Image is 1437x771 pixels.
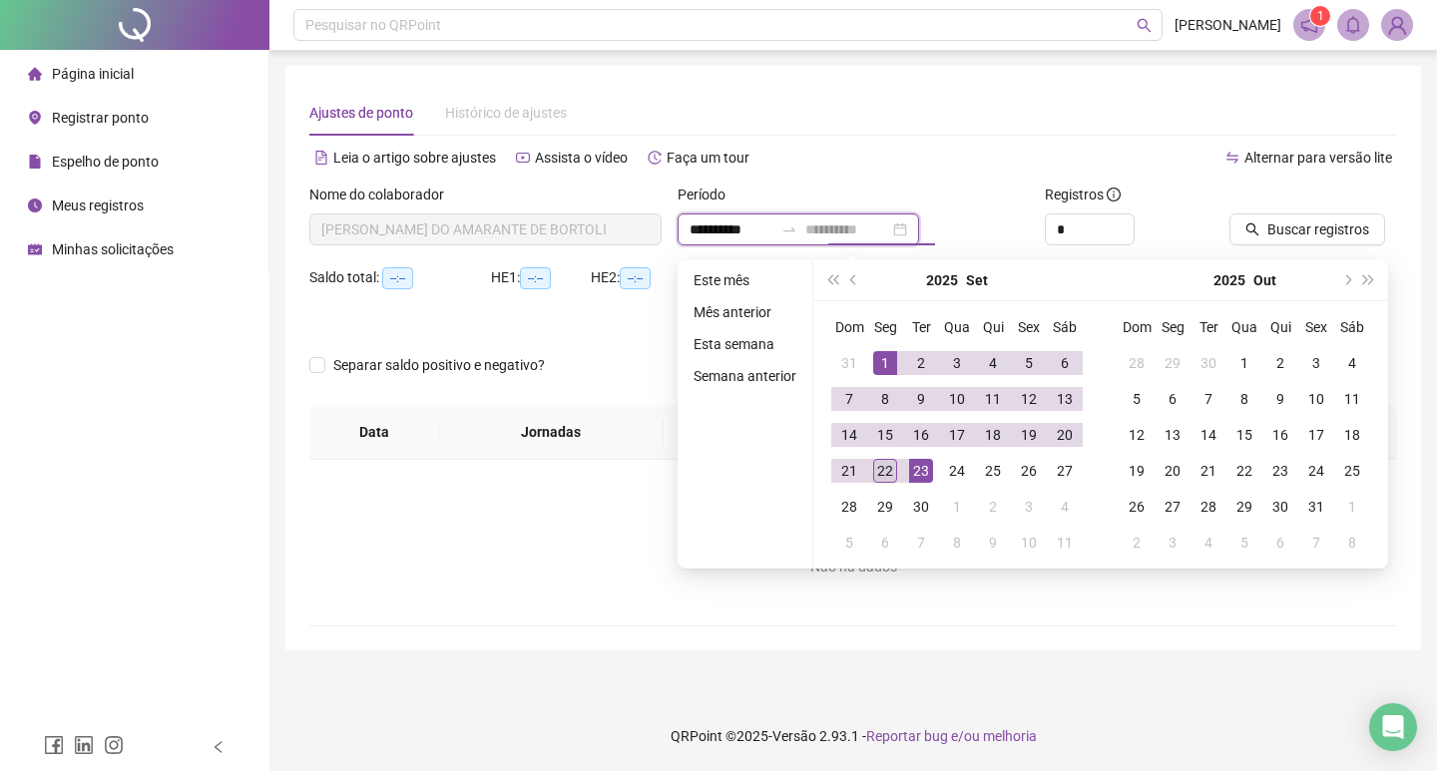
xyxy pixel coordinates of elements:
label: Período [678,184,738,205]
div: 4 [981,351,1005,375]
button: year panel [926,260,958,300]
span: AMANDA PERES DO AMARANTE DE BORTOLI [321,214,650,244]
div: 30 [1197,351,1220,375]
div: 18 [1340,423,1364,447]
li: Semana anterior [686,364,804,388]
td: 2025-09-19 [1011,417,1047,453]
label: Nome do colaborador [309,184,457,205]
sup: 1 [1310,6,1330,26]
td: 2025-11-08 [1334,525,1370,561]
div: 28 [837,495,861,519]
div: 5 [1232,531,1256,555]
div: 16 [1268,423,1292,447]
div: HE 1: [491,266,591,289]
div: 4 [1053,495,1077,519]
div: 5 [1125,387,1149,411]
td: 2025-09-06 [1047,345,1083,381]
div: 9 [981,531,1005,555]
td: 2025-10-08 [1226,381,1262,417]
td: 2025-09-16 [903,417,939,453]
div: 8 [1232,387,1256,411]
td: 2025-10-24 [1298,453,1334,489]
td: 2025-10-06 [1155,381,1191,417]
td: 2025-10-01 [1226,345,1262,381]
div: 1 [873,351,897,375]
td: 2025-09-07 [831,381,867,417]
div: 9 [909,387,933,411]
img: 58234 [1382,10,1412,40]
div: 29 [1161,351,1185,375]
div: 7 [1197,387,1220,411]
th: Dom [831,309,867,345]
th: Sáb [1334,309,1370,345]
th: Qui [1262,309,1298,345]
td: 2025-11-07 [1298,525,1334,561]
div: 10 [1304,387,1328,411]
span: environment [28,111,42,125]
span: search [1137,18,1152,33]
div: HE 2: [591,266,691,289]
div: 29 [1232,495,1256,519]
td: 2025-09-23 [903,453,939,489]
td: 2025-09-28 [831,489,867,525]
td: 2025-09-03 [939,345,975,381]
td: 2025-10-01 [939,489,975,525]
td: 2025-09-13 [1047,381,1083,417]
td: 2025-09-15 [867,417,903,453]
div: Não há dados [333,556,1373,578]
span: search [1245,222,1259,236]
span: facebook [44,735,64,755]
span: Espelho de ponto [52,154,159,170]
td: 2025-10-29 [1226,489,1262,525]
div: 11 [981,387,1005,411]
div: 24 [945,459,969,483]
td: 2025-10-08 [939,525,975,561]
span: Leia o artigo sobre ajustes [333,150,496,166]
footer: QRPoint © 2025 - 2.93.1 - [269,701,1437,771]
th: Seg [867,309,903,345]
button: super-next-year [1358,260,1380,300]
li: Esta semana [686,332,804,356]
div: 31 [837,351,861,375]
td: 2025-09-18 [975,417,1011,453]
div: 12 [1125,423,1149,447]
td: 2025-09-17 [939,417,975,453]
td: 2025-10-07 [903,525,939,561]
th: Entrada 1 [664,405,803,460]
td: 2025-09-04 [975,345,1011,381]
span: Página inicial [52,66,134,82]
div: 2 [1268,351,1292,375]
div: Saldo total: [309,266,491,289]
div: 10 [945,387,969,411]
div: 6 [873,531,897,555]
button: next-year [1335,260,1357,300]
div: 14 [1197,423,1220,447]
span: Separar saldo positivo e negativo? [325,354,553,376]
span: left [212,740,226,754]
td: 2025-10-02 [1262,345,1298,381]
div: 5 [837,531,861,555]
span: Reportar bug e/ou melhoria [866,728,1037,744]
td: 2025-10-04 [1047,489,1083,525]
div: 28 [1125,351,1149,375]
span: to [781,221,797,237]
td: 2025-10-28 [1191,489,1226,525]
td: 2025-09-14 [831,417,867,453]
td: 2025-10-18 [1334,417,1370,453]
button: super-prev-year [821,260,843,300]
td: 2025-10-21 [1191,453,1226,489]
button: month panel [966,260,988,300]
div: 3 [1304,351,1328,375]
th: Jornadas [439,405,664,460]
td: 2025-10-05 [1119,381,1155,417]
td: 2025-10-27 [1155,489,1191,525]
div: 21 [1197,459,1220,483]
td: 2025-09-09 [903,381,939,417]
span: file [28,155,42,169]
td: 2025-09-02 [903,345,939,381]
div: 5 [1017,351,1041,375]
div: 27 [1161,495,1185,519]
td: 2025-10-09 [975,525,1011,561]
span: 1 [1317,9,1324,23]
td: 2025-10-09 [1262,381,1298,417]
